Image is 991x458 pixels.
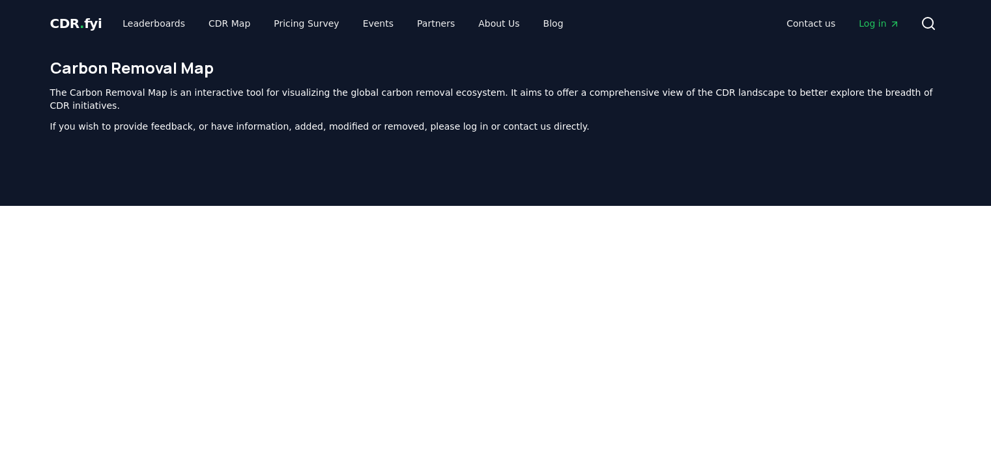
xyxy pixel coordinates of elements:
a: CDR.fyi [50,14,102,33]
nav: Main [776,12,910,35]
a: Blog [533,12,574,35]
a: Pricing Survey [263,12,349,35]
h1: Carbon Removal Map [50,57,941,78]
a: Events [352,12,404,35]
p: The Carbon Removal Map is an interactive tool for visualizing the global carbon removal ecosystem... [50,86,941,112]
a: CDR Map [198,12,261,35]
a: Partners [407,12,465,35]
nav: Main [112,12,573,35]
span: . [79,16,84,31]
span: CDR fyi [50,16,102,31]
p: If you wish to provide feedback, or have information, added, modified or removed, please log in o... [50,120,941,133]
span: Log in [859,17,899,30]
a: Leaderboards [112,12,195,35]
a: Contact us [776,12,846,35]
a: About Us [468,12,530,35]
a: Log in [848,12,910,35]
